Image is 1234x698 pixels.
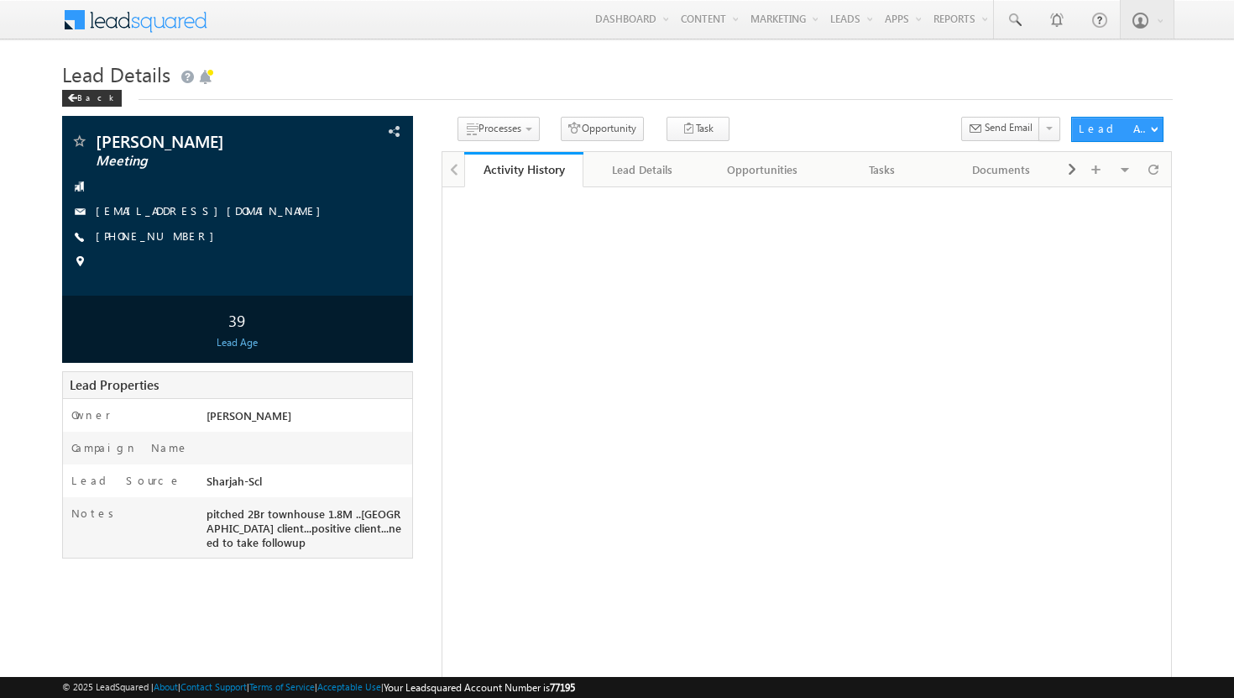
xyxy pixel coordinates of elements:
[154,681,178,692] a: About
[180,681,247,692] a: Contact Support
[384,681,575,694] span: Your Leadsquared Account Number is
[62,90,122,107] div: Back
[96,203,329,218] a: [EMAIL_ADDRESS][DOMAIN_NAME]
[583,152,703,187] a: Lead Details
[597,160,688,180] div: Lead Details
[1071,117,1163,142] button: Lead Actions
[836,160,927,180] div: Tasks
[561,117,644,141] button: Opportunity
[317,681,381,692] a: Acceptable Use
[71,440,189,455] label: Campaign Name
[62,89,130,103] a: Back
[458,117,540,141] button: Processes
[478,122,521,134] span: Processes
[207,408,291,422] span: [PERSON_NAME]
[62,680,575,695] span: © 2025 LeadSquared | | | | |
[942,152,1061,187] a: Documents
[1079,121,1150,136] div: Lead Actions
[96,133,313,150] span: [PERSON_NAME]
[955,160,1046,180] div: Documents
[477,161,571,177] div: Activity History
[71,473,181,488] label: Lead Source
[96,153,313,170] span: Meeting
[207,506,401,549] span: pitched 2Br townhouse 1.8M ..[GEOGRAPHIC_DATA] client...positive client...need to take followup
[703,152,823,187] a: Opportunities
[823,152,942,187] a: Tasks
[202,473,412,496] div: Sharjah-Scl
[70,376,159,393] span: Lead Properties
[961,117,1040,141] button: Send Email
[96,228,222,245] span: [PHONE_NUMBER]
[66,335,408,350] div: Lead Age
[249,681,315,692] a: Terms of Service
[464,152,583,187] a: Activity History
[717,160,808,180] div: Opportunities
[71,407,111,422] label: Owner
[985,120,1033,135] span: Send Email
[667,117,729,141] button: Task
[66,304,408,335] div: 39
[62,60,170,87] span: Lead Details
[550,681,575,694] span: 77195
[71,506,120,521] label: Notes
